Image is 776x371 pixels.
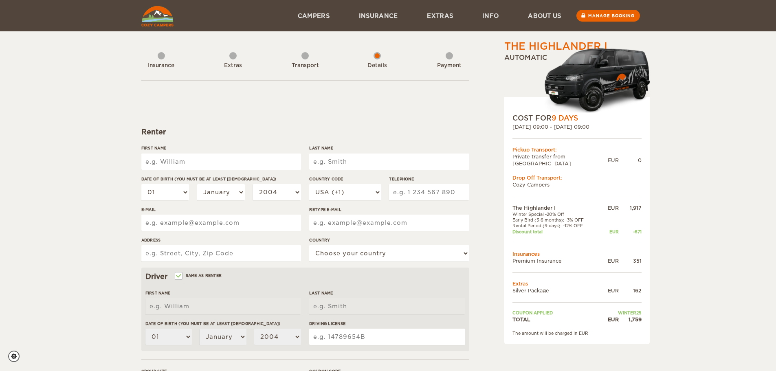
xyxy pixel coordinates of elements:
[619,257,642,264] div: 351
[512,146,642,153] div: Pickup Transport:
[141,237,301,243] label: Address
[141,215,301,231] input: e.g. example@example.com
[141,176,301,182] label: Date of birth (You must be at least [DEMOGRAPHIC_DATA])
[309,290,465,296] label: Last Name
[145,290,301,296] label: First Name
[512,229,600,235] td: Discount total
[512,123,642,130] div: [DATE] 09:00 - [DATE] 09:00
[512,204,600,211] td: The Highlander I
[512,113,642,123] div: COST FOR
[552,114,578,122] span: 9 Days
[141,154,301,170] input: e.g. William
[309,321,465,327] label: Driving License
[512,153,608,167] td: Private transfer from [GEOGRAPHIC_DATA]
[145,272,465,281] div: Driver
[389,176,469,182] label: Telephone
[537,46,650,113] img: Cozy-3.png
[176,272,222,279] label: Same as renter
[309,215,469,231] input: e.g. example@example.com
[141,206,301,213] label: E-mail
[608,157,619,164] div: EUR
[309,237,469,243] label: Country
[309,206,469,213] label: Retype E-mail
[512,181,642,188] td: Cozy Campers
[619,229,642,235] div: -671
[619,157,642,164] div: 0
[600,204,619,211] div: EUR
[139,62,184,70] div: Insurance
[309,298,465,314] input: e.g. Smith
[309,329,465,345] input: e.g. 14789654B
[141,145,301,151] label: First Name
[176,274,181,279] input: Same as renter
[600,229,619,235] div: EUR
[512,280,642,287] td: Extras
[512,223,600,228] td: Rental Period (9 days): -12% OFF
[600,287,619,294] div: EUR
[600,316,619,323] div: EUR
[600,310,642,316] td: WINTER25
[427,62,472,70] div: Payment
[512,330,642,336] div: The amount will be charged in EUR
[512,257,600,264] td: Premium Insurance
[512,174,642,181] div: Drop Off Transport:
[576,10,640,22] a: Manage booking
[512,310,600,316] td: Coupon applied
[512,287,600,294] td: Silver Package
[309,176,381,182] label: Country Code
[145,298,301,314] input: e.g. William
[619,316,642,323] div: 1,759
[145,321,301,327] label: Date of birth (You must be at least [DEMOGRAPHIC_DATA])
[504,53,650,113] div: Automatic
[512,211,600,217] td: Winter Special -20% Off
[211,62,255,70] div: Extras
[141,245,301,261] input: e.g. Street, City, Zip Code
[355,62,400,70] div: Details
[504,40,607,53] div: The Highlander I
[309,154,469,170] input: e.g. Smith
[283,62,328,70] div: Transport
[512,316,600,323] td: TOTAL
[512,250,642,257] td: Insurances
[619,287,642,294] div: 162
[141,127,469,137] div: Renter
[141,6,174,26] img: Cozy Campers
[8,351,25,362] a: Cookie settings
[309,145,469,151] label: Last Name
[619,204,642,211] div: 1,917
[512,217,600,223] td: Early Bird (3-6 months): -3% OFF
[389,184,469,200] input: e.g. 1 234 567 890
[600,257,619,264] div: EUR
